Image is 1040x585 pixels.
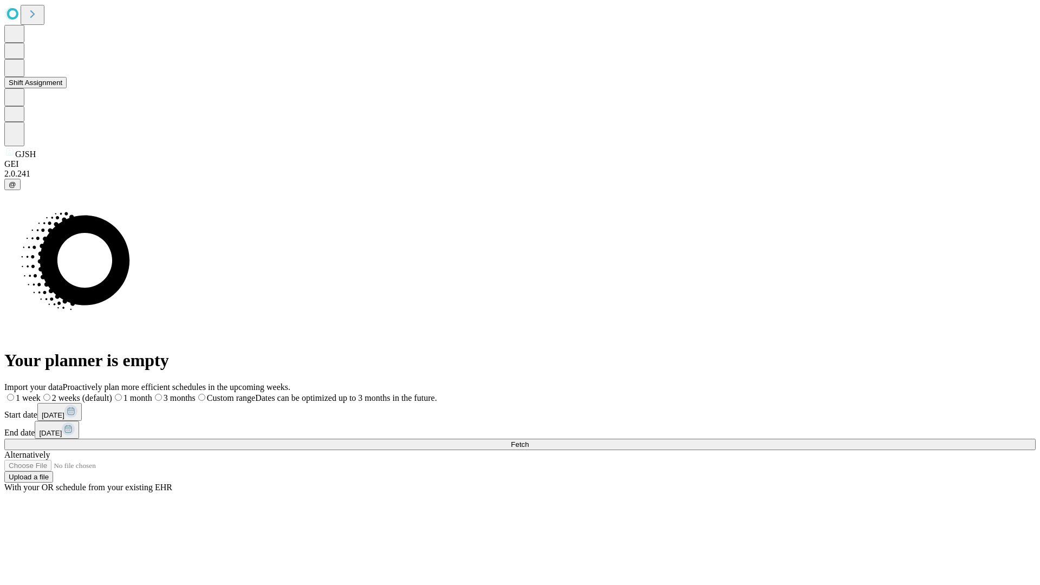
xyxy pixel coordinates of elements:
[4,350,1036,370] h1: Your planner is empty
[123,393,152,402] span: 1 month
[42,411,64,419] span: [DATE]
[255,393,437,402] span: Dates can be optimized up to 3 months in the future.
[4,382,63,392] span: Import your data
[207,393,255,402] span: Custom range
[43,394,50,401] input: 2 weeks (default)
[63,382,290,392] span: Proactively plan more efficient schedules in the upcoming weeks.
[4,77,67,88] button: Shift Assignment
[52,393,112,402] span: 2 weeks (default)
[4,169,1036,179] div: 2.0.241
[115,394,122,401] input: 1 month
[16,393,41,402] span: 1 week
[39,429,62,437] span: [DATE]
[4,439,1036,450] button: Fetch
[4,450,50,459] span: Alternatively
[4,403,1036,421] div: Start date
[4,179,21,190] button: @
[7,394,14,401] input: 1 week
[511,440,529,448] span: Fetch
[37,403,82,421] button: [DATE]
[4,471,53,483] button: Upload a file
[15,149,36,159] span: GJSH
[198,394,205,401] input: Custom rangeDates can be optimized up to 3 months in the future.
[155,394,162,401] input: 3 months
[4,421,1036,439] div: End date
[35,421,79,439] button: [DATE]
[9,180,16,188] span: @
[164,393,196,402] span: 3 months
[4,483,172,492] span: With your OR schedule from your existing EHR
[4,159,1036,169] div: GEI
